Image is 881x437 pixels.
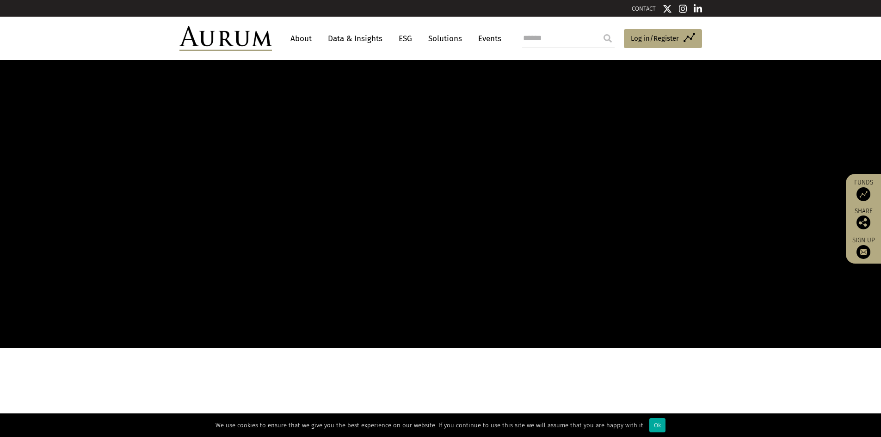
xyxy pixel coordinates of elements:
span: Log in/Register [631,33,679,44]
div: Ok [649,418,665,432]
a: About [286,30,316,47]
a: Data & Insights [323,30,387,47]
img: Twitter icon [663,4,672,13]
img: Aurum [179,26,272,51]
a: Log in/Register [624,29,702,49]
img: Share this post [856,215,870,229]
img: Access Funds [856,187,870,201]
a: Funds [850,178,876,201]
a: Events [474,30,501,47]
div: Share [850,208,876,229]
a: Sign up [850,236,876,259]
a: CONTACT [632,5,656,12]
a: Solutions [424,30,467,47]
img: Instagram icon [679,4,687,13]
a: ESG [394,30,417,47]
img: Linkedin icon [694,4,702,13]
input: Submit [598,29,617,48]
img: Sign up to our newsletter [856,245,870,259]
